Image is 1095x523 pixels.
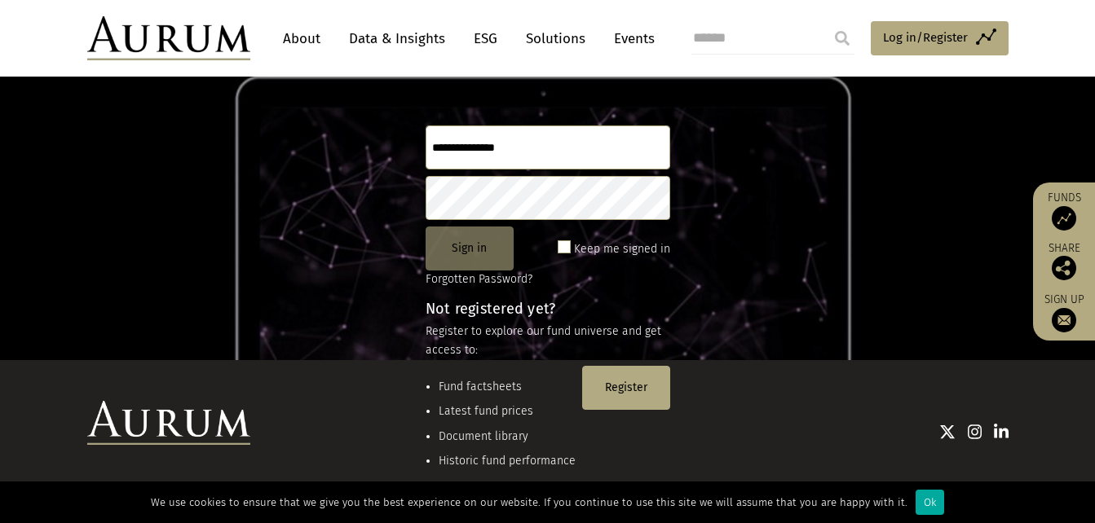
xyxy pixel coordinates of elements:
a: Data & Insights [341,24,453,54]
h4: Not registered yet? [426,301,670,316]
a: Solutions [518,24,594,54]
span: Log in/Register [883,28,968,47]
a: Funds [1041,191,1087,231]
img: Aurum [87,16,250,60]
img: Sign up to our newsletter [1052,308,1076,332]
input: Submit [826,22,859,55]
img: Twitter icon [939,424,956,440]
li: Fund factsheets [439,378,576,396]
img: Access Funds [1052,206,1076,231]
label: Keep me signed in [574,240,670,259]
div: Share [1041,243,1087,280]
img: Share this post [1052,256,1076,280]
a: ESG [466,24,506,54]
button: Register [582,366,670,410]
a: Forgotten Password? [426,272,532,286]
p: Register to explore our fund universe and get access to: [426,323,670,359]
a: Events [606,24,655,54]
a: Sign up [1041,292,1087,332]
img: Linkedin icon [994,424,1009,440]
div: Ok [916,490,944,515]
a: About [275,24,329,54]
img: Aurum Logo [87,401,250,445]
img: Instagram icon [968,424,982,440]
button: Sign in [426,226,514,270]
a: Log in/Register [871,21,1009,55]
